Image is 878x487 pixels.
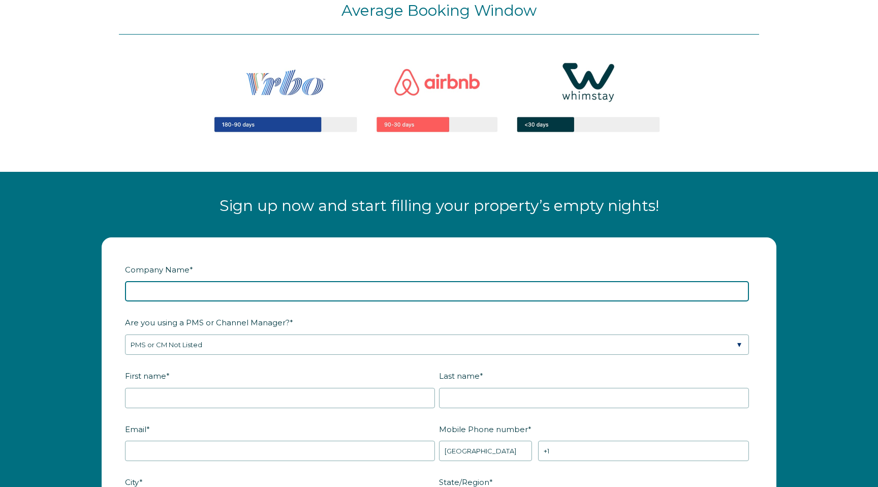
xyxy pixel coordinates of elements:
[125,315,290,330] span: Are you using a PMS or Channel Manager?
[125,368,166,384] span: First name
[125,262,190,278] span: Company Name
[439,421,528,437] span: Mobile Phone number
[180,35,698,158] img: Captura de pantalla 2025-05-06 a la(s) 5.25.03 p.m.
[219,196,659,215] span: Sign up now and start filling your property’s empty nights!
[439,368,480,384] span: Last name
[341,1,537,20] span: Average Booking Window
[125,421,146,437] span: Email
